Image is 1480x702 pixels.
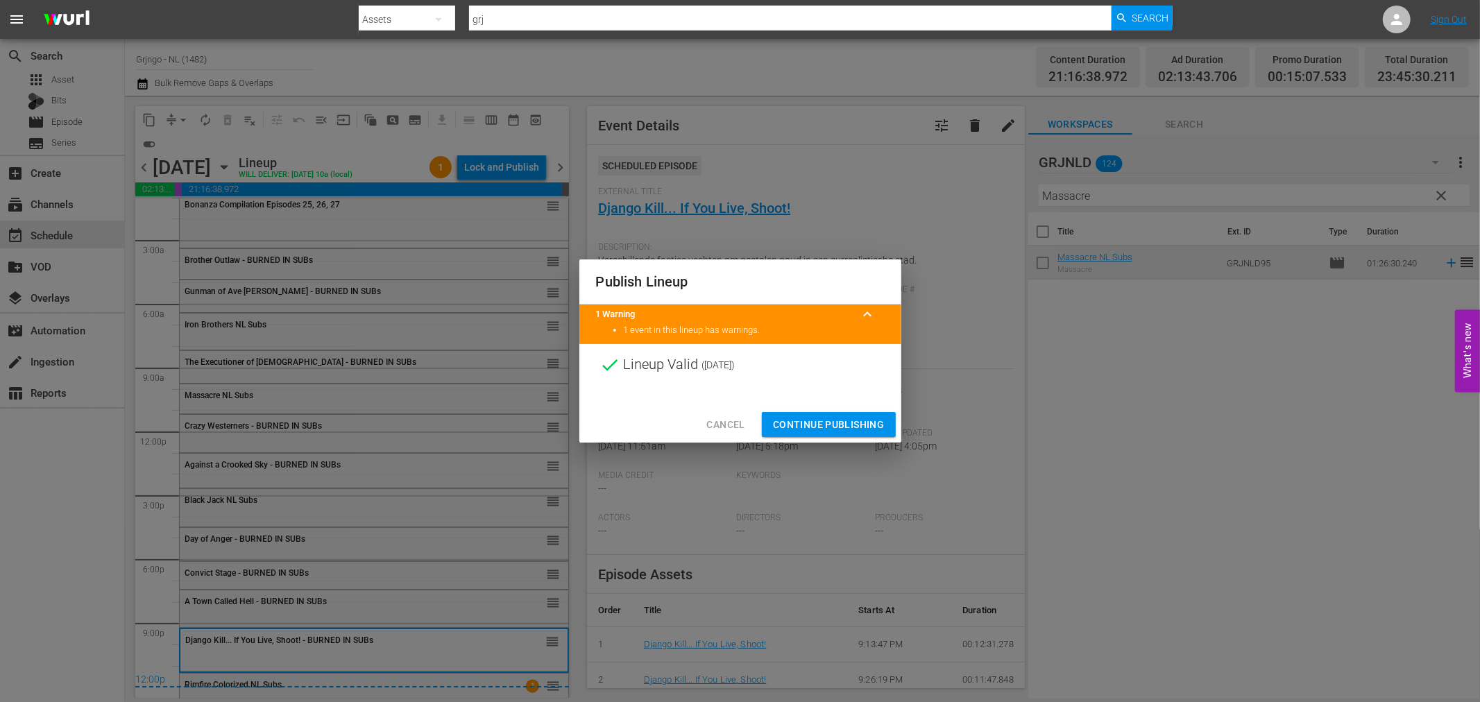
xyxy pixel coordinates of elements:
span: ( [DATE] ) [702,354,735,375]
li: 1 event in this lineup has warnings. [624,324,885,337]
a: Sign Out [1431,14,1467,25]
button: Continue Publishing [762,412,896,438]
span: menu [8,11,25,28]
span: Search [1132,6,1169,31]
button: Open Feedback Widget [1455,310,1480,393]
title: 1 Warning [596,308,851,321]
button: Cancel [695,412,756,438]
div: Lineup Valid [579,344,901,386]
img: ans4CAIJ8jUAAAAAAAAAAAAAAAAAAAAAAAAgQb4GAAAAAAAAAAAAAAAAAAAAAAAAJMjXAAAAAAAAAAAAAAAAAAAAAAAAgAT5G... [33,3,100,36]
span: keyboard_arrow_up [860,306,876,323]
button: keyboard_arrow_up [851,298,885,331]
span: Cancel [706,416,745,434]
span: Continue Publishing [773,416,885,434]
h2: Publish Lineup [596,271,885,293]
